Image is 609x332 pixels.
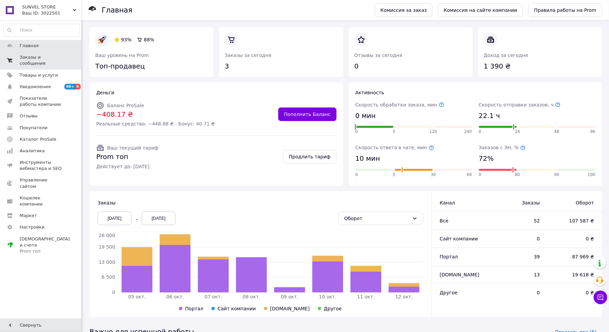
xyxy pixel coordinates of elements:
span: 96 [590,129,595,135]
span: −408.17 ₴ [96,110,215,119]
span: Другое [440,290,458,295]
span: Все [440,218,449,223]
tspan: 09 окт. [281,294,299,299]
tspan: 07 окт. [205,294,222,299]
span: 120 [429,129,437,135]
span: Баланс ProSale [107,103,144,108]
span: 5 [393,129,395,135]
span: Скорость отправки заказов, ч [479,102,561,108]
span: 30 [431,172,436,178]
tspan: 19 500 [99,244,115,250]
span: Портал [440,254,458,259]
span: 90 [554,172,559,178]
span: Товары и услуги [20,72,58,78]
a: Продлить тариф [283,150,336,163]
span: Управление сайтом [20,177,63,189]
span: Главная [20,43,39,49]
a: Комиссия за заказ [375,3,433,17]
span: 5 [393,172,395,178]
span: 48 [554,129,559,135]
span: Заказы [496,199,540,206]
span: Заказы и сообщения [20,54,63,66]
span: Канал [440,200,455,206]
span: Показатели работы компании [20,95,63,108]
span: Сайт компании [218,306,256,311]
div: Оборот [344,215,409,222]
span: Реальные средства: −448.88 ₴ · Бонус: 40.71 ₴ [96,120,215,127]
span: Скорость ответа в чате, мин [356,145,434,150]
span: Настройки [20,224,44,230]
span: Маркет [20,213,37,219]
span: Деньги [96,90,114,95]
span: 80 [515,172,520,178]
tspan: 6 500 [102,274,115,280]
span: 107 587 ₴ [553,217,594,224]
span: 0 [479,172,482,178]
a: Правила работы на Prom [528,3,602,17]
span: 19 618 ₴ [553,271,594,278]
span: 0 [479,129,482,135]
span: Prom топ [96,152,158,162]
span: 99+ [64,84,76,90]
span: 0 ₴ [553,235,594,242]
span: Другое [324,306,342,311]
div: [DATE] [98,212,131,225]
span: Заказов с ЭН, % [479,145,526,150]
span: 0 [356,129,358,135]
span: Заказы [98,200,116,206]
tspan: 08 окт. [243,294,260,299]
span: Активность [356,90,384,95]
span: Уведомления [20,84,50,90]
span: [DEMOGRAPHIC_DATA] и счета [20,236,70,255]
button: Чат с покупателем [594,291,607,304]
span: Скорость обработки заказа, мин [356,102,444,108]
tspan: 10 окт. [319,294,337,299]
span: 60 [467,172,472,178]
tspan: 12 окт. [395,294,413,299]
span: 52 [496,217,540,224]
span: 22.1 ч [479,111,500,121]
span: Инструменты вебмастера и SEO [20,159,63,172]
span: 0 мин [356,111,376,121]
span: 39 [496,253,540,260]
h1: Главная [102,6,133,14]
span: 24 [515,129,520,135]
div: Ваш ID: 3022501 [22,10,81,16]
span: Сайт компании [440,236,478,241]
span: Покупатели [20,125,47,131]
span: 0 [356,172,358,178]
span: 100 [588,172,595,178]
span: 0 [496,235,540,242]
span: Ваш текущий тариф [107,145,158,151]
span: Оборот [553,199,594,206]
tspan: 11 окт. [357,294,375,299]
span: 6 [76,84,81,90]
div: [DATE] [142,212,176,225]
span: SUNVEL STORE [22,4,73,10]
span: 240 [464,129,472,135]
span: 72% [479,154,494,163]
tspan: 13 000 [99,259,115,265]
tspan: 0 [112,290,115,295]
span: 10 мин [356,154,380,163]
tspan: 05 окт. [128,294,146,299]
span: Портал [185,306,203,311]
a: Комиссия на сайте компании [438,3,523,17]
span: Действует до: [DATE] [96,163,158,170]
div: Prom топ [20,248,70,254]
tspan: 06 окт. [166,294,184,299]
a: Пополнить Баланс [278,108,336,121]
span: 0 [496,289,540,296]
span: 87 969 ₴ [553,253,594,260]
span: 0 ₴ [553,289,594,296]
span: Отзывы [20,113,38,119]
span: Каталог ProSale [20,136,56,142]
span: Кошелек компании [20,195,63,207]
span: [DOMAIN_NAME] [440,272,480,277]
span: 93% [121,37,131,42]
input: Поиск [4,24,80,36]
span: 13 [496,271,540,278]
span: Аналитика [20,148,45,154]
span: [DOMAIN_NAME] [270,306,310,311]
span: 88% [144,37,154,42]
